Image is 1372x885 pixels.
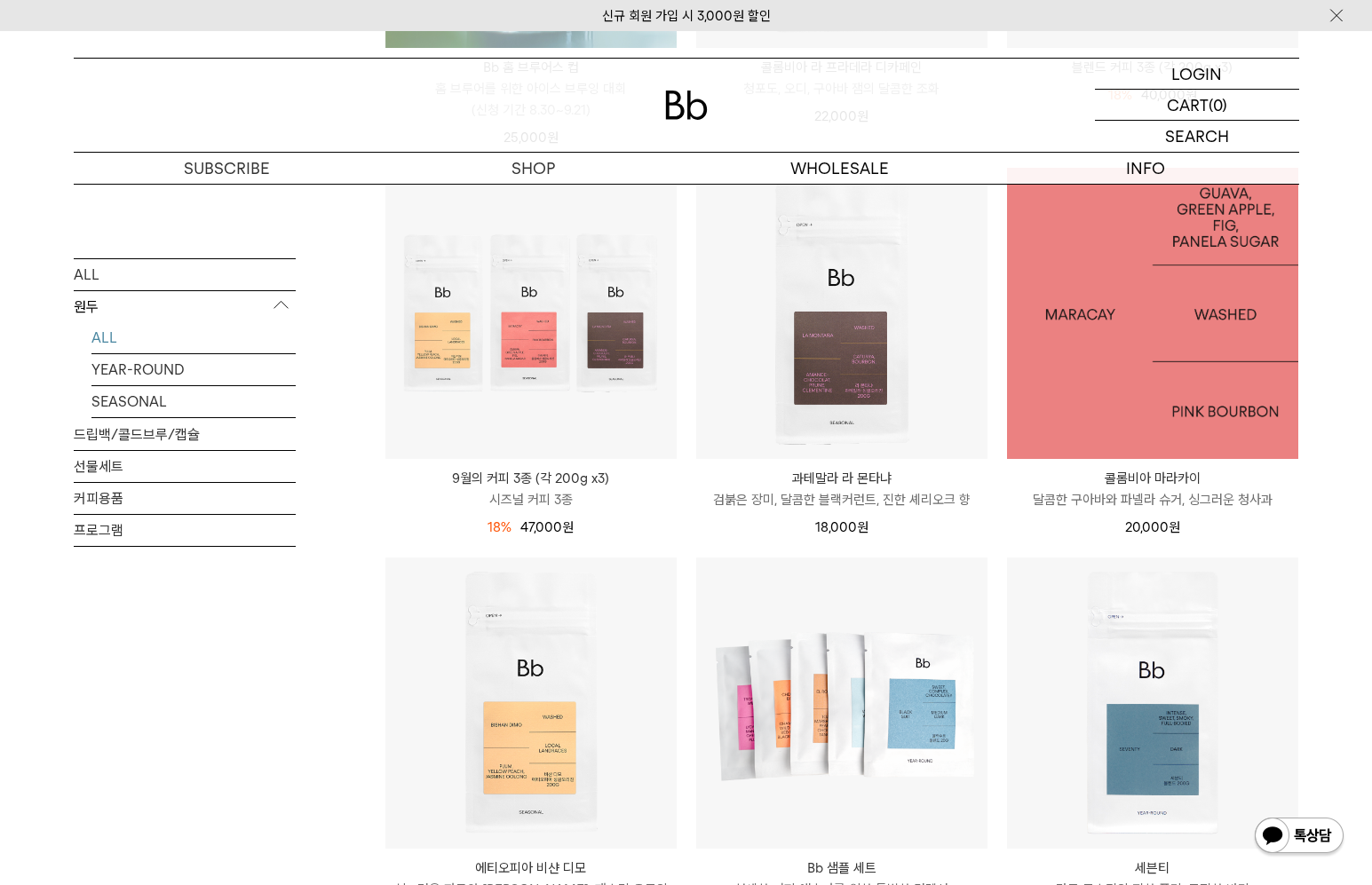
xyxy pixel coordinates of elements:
[696,857,987,879] p: Bb 샘플 세트
[520,519,574,535] span: 47,000
[602,8,771,24] a: 신규 회원 가입 시 3,000원 할인
[74,418,296,449] a: 드립백/콜드브루/캡슐
[74,290,296,322] p: 원두
[857,519,868,535] span: 원
[91,353,296,384] a: YEAR-ROUND
[696,468,987,510] a: 과테말라 라 몬타냐 검붉은 장미, 달콤한 블랙커런트, 진한 셰리오크 향
[1095,90,1299,121] a: CART (0)
[686,153,993,184] p: WHOLESALE
[385,857,677,879] p: 에티오피아 비샨 디모
[1095,59,1299,90] a: LOGIN
[91,321,296,352] a: ALL
[562,519,574,535] span: 원
[696,468,987,489] p: 과테말라 라 몬타냐
[1007,468,1298,489] p: 콜롬비아 마라카이
[1007,557,1298,849] img: 세븐티
[74,258,296,289] a: ALL
[1165,121,1229,152] p: SEARCH
[696,489,987,510] p: 검붉은 장미, 달콤한 블랙커런트, 진한 셰리오크 향
[74,482,296,513] a: 커피용품
[1007,489,1298,510] p: 달콤한 구아바와 파넬라 슈거, 싱그러운 청사과
[380,153,686,184] a: SHOP
[488,517,512,538] div: 18%
[91,385,296,416] a: SEASONAL
[385,489,677,510] p: 시즈널 커피 3종
[1007,857,1298,879] p: 세븐티
[1171,59,1222,89] p: LOGIN
[696,168,987,459] img: 과테말라 라 몬타냐
[1209,90,1227,120] p: (0)
[385,468,677,510] a: 9월의 커피 3종 (각 200g x3) 시즈널 커피 3종
[74,153,380,184] a: SUBSCRIBE
[385,168,677,459] img: 9월의 커피 3종 (각 200g x3)
[665,91,708,120] img: 로고
[385,468,677,489] p: 9월의 커피 3종 (각 200g x3)
[1007,168,1298,459] a: 콜롬비아 마라카이
[1007,468,1298,510] a: 콜롬비아 마라카이 달콤한 구아바와 파넬라 슈거, 싱그러운 청사과
[385,557,677,849] img: 에티오피아 비샨 디모
[1167,90,1209,120] p: CART
[74,450,296,481] a: 선물세트
[1169,519,1180,535] span: 원
[993,153,1299,184] p: INFO
[815,519,868,535] span: 18,000
[1125,519,1180,535] span: 20,000
[1007,168,1298,459] img: 1000000482_add2_067.jpg
[696,557,987,849] img: Bb 샘플 세트
[74,514,296,545] a: 프로그램
[1253,816,1345,858] img: 카카오톡 채널 1:1 채팅 버튼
